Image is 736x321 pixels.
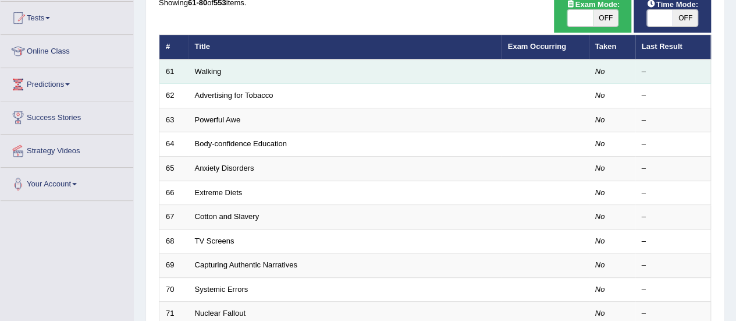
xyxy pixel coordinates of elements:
[195,285,248,294] a: Systemic Errors
[195,309,246,318] a: Nuclear Fallout
[159,84,189,108] td: 62
[159,205,189,230] td: 67
[195,67,222,76] a: Walking
[159,277,189,302] td: 70
[159,253,189,278] td: 69
[589,35,635,59] th: Taken
[595,164,605,172] em: No
[642,163,705,174] div: –
[642,236,705,247] div: –
[642,90,705,101] div: –
[159,229,189,253] td: 68
[159,132,189,157] td: 64
[635,35,711,59] th: Last Result
[195,91,273,100] a: Advertising for Tobacco
[1,68,133,97] a: Predictions
[1,135,133,164] a: Strategy Videos
[642,139,705,150] div: –
[673,10,698,26] span: OFF
[195,164,254,172] a: Anxiety Disorders
[159,35,189,59] th: #
[595,237,605,245] em: No
[159,59,189,84] td: 61
[595,139,605,148] em: No
[642,260,705,271] div: –
[595,285,605,294] em: No
[595,115,605,124] em: No
[642,66,705,77] div: –
[195,237,234,245] a: TV Screens
[195,188,243,197] a: Extreme Diets
[159,181,189,205] td: 66
[595,212,605,221] em: No
[595,91,605,100] em: No
[595,188,605,197] em: No
[195,139,287,148] a: Body-confidence Education
[189,35,502,59] th: Title
[195,115,241,124] a: Powerful Awe
[159,157,189,181] td: 65
[595,67,605,76] em: No
[642,211,705,223] div: –
[1,168,133,197] a: Your Account
[642,188,705,199] div: –
[159,108,189,132] td: 63
[595,309,605,318] em: No
[1,35,133,64] a: Online Class
[593,10,618,26] span: OFF
[595,260,605,269] em: No
[642,284,705,295] div: –
[642,308,705,319] div: –
[195,260,297,269] a: Capturing Authentic Narratives
[1,101,133,130] a: Success Stories
[1,2,133,31] a: Tests
[195,212,259,221] a: Cotton and Slavery
[642,115,705,126] div: –
[508,42,566,51] a: Exam Occurring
